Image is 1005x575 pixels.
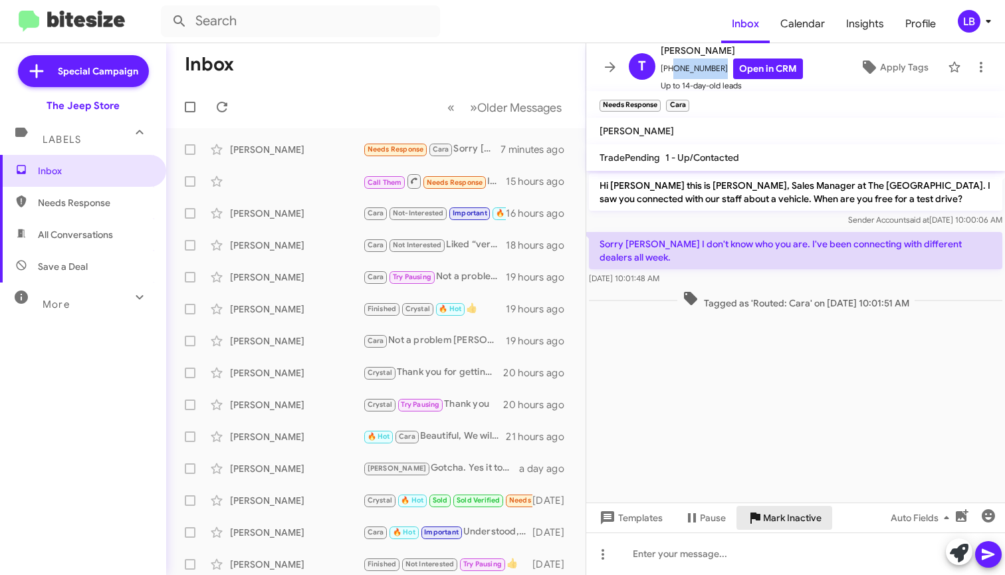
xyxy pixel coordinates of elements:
[401,496,423,505] span: 🔥 Hot
[368,241,384,249] span: Cara
[721,5,770,43] a: Inbox
[506,207,575,220] div: 16 hours ago
[363,397,503,412] div: Thank you
[439,304,461,313] span: 🔥 Hot
[368,336,384,345] span: Cara
[18,55,149,87] a: Special Campaign
[38,228,113,241] span: All Conversations
[958,10,980,33] div: LB
[661,43,803,58] span: [PERSON_NAME]
[895,5,947,43] a: Profile
[38,196,151,209] span: Needs Response
[462,94,570,121] button: Next
[600,152,660,164] span: TradePending
[836,5,895,43] a: Insights
[368,273,384,281] span: Cara
[770,5,836,43] a: Calendar
[363,205,506,221] div: I need to be in the 500 range i need to keep looking
[43,134,81,146] span: Labels
[763,506,822,530] span: Mark Inactive
[58,64,138,78] span: Special Campaign
[424,528,459,536] span: Important
[393,528,415,536] span: 🔥 Hot
[673,506,736,530] button: Pause
[368,432,390,441] span: 🔥 Hot
[532,494,575,507] div: [DATE]
[230,526,363,539] div: [PERSON_NAME]
[38,164,151,177] span: Inbox
[506,430,575,443] div: 21 hours ago
[363,556,532,572] div: 👍
[230,239,363,252] div: [PERSON_NAME]
[496,209,518,217] span: 🔥 Hot
[363,524,532,540] div: Understood, what are you contracted for mileage wise ?
[230,430,363,443] div: [PERSON_NAME]
[368,209,384,217] span: Cara
[368,464,427,473] span: [PERSON_NAME]
[363,173,506,189] div: Inbound Call
[393,241,442,249] span: Not Interested
[185,54,234,75] h1: Inbox
[405,304,430,313] span: Crystal
[230,334,363,348] div: [PERSON_NAME]
[891,506,954,530] span: Auto Fields
[230,558,363,571] div: [PERSON_NAME]
[661,58,803,79] span: [PHONE_NUMBER]
[230,207,363,220] div: [PERSON_NAME]
[363,269,506,285] div: Not a problem. As soon as you become available please feel free to contact me here and we will se...
[368,145,424,154] span: Needs Response
[661,79,803,92] span: Up to 14-day-old leads
[638,56,646,77] span: T
[405,560,455,568] span: Not Interested
[393,273,431,281] span: Try Pausing
[230,462,363,475] div: [PERSON_NAME]
[506,239,575,252] div: 18 hours ago
[230,494,363,507] div: [PERSON_NAME]
[589,273,659,283] span: [DATE] 10:01:48 AM
[586,506,673,530] button: Templates
[433,496,448,505] span: Sold
[506,271,575,284] div: 19 hours ago
[363,142,501,157] div: Sorry [PERSON_NAME] I don't know who you are. I've been connecting with different dealers all week.
[947,10,990,33] button: LB
[906,215,929,225] span: said at
[506,175,575,188] div: 15 hours ago
[597,506,663,530] span: Templates
[363,493,532,508] div: Also it feels like the alignment is off in the car. Whenever i brake the car shakes, i hate to sa...
[38,260,88,273] span: Save a Deal
[363,333,506,348] div: Not a problem [PERSON_NAME] thank you for the update. Have a great day!
[477,100,562,115] span: Older Messages
[230,143,363,156] div: [PERSON_NAME]
[230,271,363,284] div: [PERSON_NAME]
[363,365,503,380] div: Thank you for getting back to me. I will update my records.
[665,152,739,164] span: 1 - Up/Contacted
[846,55,941,79] button: Apply Tags
[700,506,726,530] span: Pause
[368,368,392,377] span: Crystal
[506,302,575,316] div: 19 hours ago
[368,560,397,568] span: Finished
[230,302,363,316] div: [PERSON_NAME]
[519,462,575,475] div: a day ago
[230,366,363,380] div: [PERSON_NAME]
[393,209,444,217] span: Not-Interested
[363,461,519,476] div: Gotcha. Yes it tough to say [PERSON_NAME] the 24 model with that low mileage may be harder to com...
[600,100,661,112] small: Needs Response
[503,398,575,411] div: 20 hours ago
[363,237,506,253] div: Liked “very welcome. good luck in the search!”
[463,560,502,568] span: Try Pausing
[506,334,575,348] div: 19 hours ago
[447,99,455,116] span: «
[501,143,575,156] div: 7 minutes ago
[368,400,392,409] span: Crystal
[457,496,501,505] span: Sold Verified
[453,209,487,217] span: Important
[439,94,463,121] button: Previous
[733,58,803,79] a: Open in CRM
[532,558,575,571] div: [DATE]
[368,178,402,187] span: Call Them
